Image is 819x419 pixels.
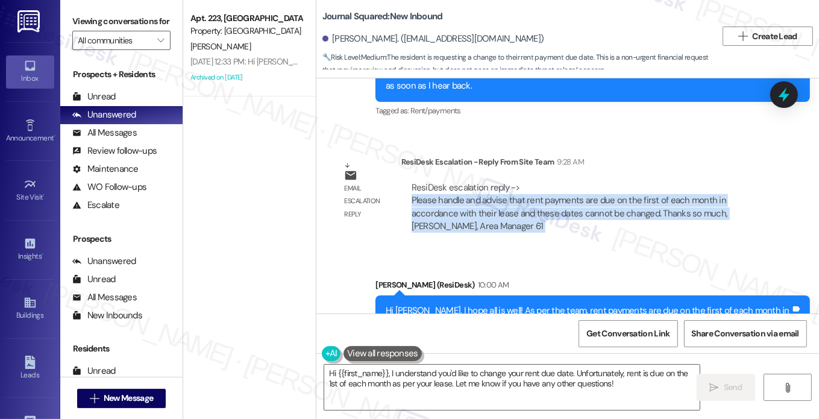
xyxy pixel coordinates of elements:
[72,109,136,121] div: Unanswered
[6,55,54,88] a: Inbox
[190,41,251,52] span: [PERSON_NAME]
[60,342,183,355] div: Residents
[6,352,54,385] a: Leads
[723,27,813,46] button: Create Lead
[54,132,55,140] span: •
[475,279,509,291] div: 10:00 AM
[386,304,791,330] div: Hi [PERSON_NAME], I hope all is well! As per the team, rent payments are due on the first of each...
[375,102,810,119] div: Tagged as:
[697,374,755,401] button: Send
[190,12,302,25] div: Apt. 223, [GEOGRAPHIC_DATA]
[412,181,728,232] div: ResiDesk escalation reply -> Please handle and advise that rent payments are due on the first of ...
[324,365,700,410] textarea: Hi {{first_name}}, I understand you'd like to change your rent due date. Unfortunately, rent is d...
[72,365,116,377] div: Unread
[709,383,718,392] i: 
[72,273,116,286] div: Unread
[738,31,747,41] i: 
[72,255,136,268] div: Unanswered
[6,292,54,325] a: Buildings
[42,250,43,259] span: •
[190,25,302,37] div: Property: [GEOGRAPHIC_DATA]
[6,174,54,207] a: Site Visit •
[6,233,54,266] a: Insights •
[724,381,742,394] span: Send
[579,320,677,347] button: Get Conversation Link
[43,191,45,200] span: •
[692,327,799,340] span: Share Conversation via email
[401,156,769,172] div: ResiDesk Escalation - Reply From Site Team
[78,31,151,50] input: All communities
[344,182,391,221] div: Email escalation reply
[72,145,157,157] div: Review follow-ups
[157,36,164,45] i: 
[554,156,584,168] div: 9:28 AM
[684,320,807,347] button: Share Conversation via email
[322,10,443,23] b: Journal Squared: New Inbound
[77,389,166,408] button: New Message
[72,199,119,212] div: Escalate
[60,68,183,81] div: Prospects + Residents
[72,181,146,194] div: WO Follow-ups
[60,233,183,245] div: Prospects
[17,10,42,33] img: ResiDesk Logo
[322,33,544,45] div: [PERSON_NAME]. ([EMAIL_ADDRESS][DOMAIN_NAME])
[189,70,303,85] div: Archived on [DATE]
[90,394,99,403] i: 
[322,51,717,77] span: : The resident is requesting a change to their rent payment due date. This is a non-urgent financ...
[753,30,797,43] span: Create Lead
[375,279,810,295] div: [PERSON_NAME] (ResiDesk)
[72,90,116,103] div: Unread
[322,52,386,62] strong: 🔧 Risk Level: Medium
[72,163,139,175] div: Maintenance
[104,392,153,405] span: New Message
[72,291,137,304] div: All Messages
[72,127,137,139] div: All Messages
[72,309,142,322] div: New Inbounds
[72,12,171,31] label: Viewing conversations for
[783,383,792,392] i: 
[410,106,461,116] span: Rent/payments
[586,327,670,340] span: Get Conversation Link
